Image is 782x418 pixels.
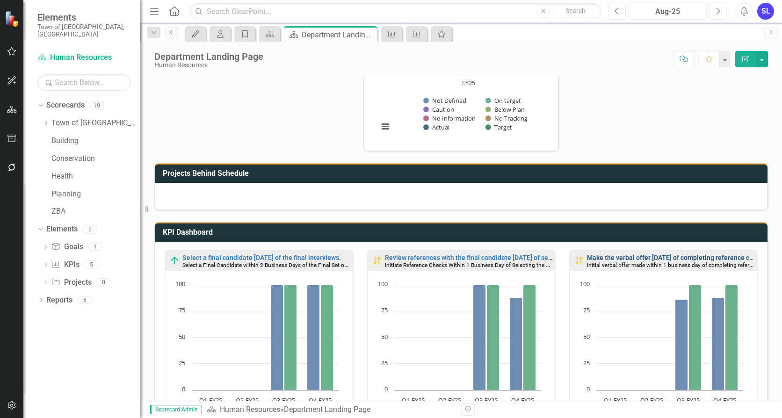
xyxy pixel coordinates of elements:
[182,385,185,393] text: 0
[423,123,449,131] button: Show Actual
[220,405,280,414] a: Human Resources
[565,7,586,14] span: Search
[615,285,738,390] g: Target, bar series 2 of 2 with 4 bars.
[485,114,528,123] button: Show No Tracking
[587,254,768,261] a: Make the verbal offer [DATE] of completing reference checks.
[302,29,375,41] div: Department Landing Page
[284,285,297,390] path: Q3-FY25, 100. Target.
[169,255,180,266] img: On Target
[485,105,525,114] button: Show Below Plan
[46,295,72,306] a: Reports
[523,285,536,390] path: Q4-FY25, 100. Target.
[210,285,320,390] g: Actual, bar series 1 of 2 with 4 bars.
[511,396,534,404] text: Q4-FY25
[381,332,388,341] text: 50
[473,285,485,390] path: Q3-FY25, 100. Actual.
[423,114,475,123] button: Show No Information
[757,3,774,20] button: SL
[378,280,388,288] text: 100
[210,285,333,390] g: Target, bar series 2 of 2 with 4 bars.
[37,74,131,91] input: Search Below...
[272,396,295,404] text: Q3-FY25
[381,306,388,314] text: 75
[712,298,724,390] path: Q4-FY25, 88. Actual.
[163,228,763,237] h3: KPI Dashboard
[587,261,781,268] small: Initial verbal offer made within 1 business day of completing reference checks.
[51,242,83,252] a: Goals
[573,255,585,266] img: Caution
[385,254,571,261] a: Review references with the final candidate [DATE] of selection.
[154,51,263,62] div: Department Landing Page
[46,100,85,111] a: Scorecards
[84,261,99,269] div: 5
[96,278,111,286] div: 0
[632,6,703,17] div: Aug-25
[401,396,424,404] text: Q1-FY25
[371,255,383,266] img: Caution
[37,52,131,63] a: Human Resources
[51,136,140,146] a: Building
[175,280,185,288] text: 100
[189,3,601,20] input: Search ClearPoint...
[89,101,104,109] div: 19
[552,5,599,18] button: Search
[163,169,763,178] h3: Projects Behind Schedule
[413,285,522,390] g: Actual, bar series 1 of 2 with 4 bars.
[51,153,140,164] a: Conservation
[485,123,513,131] button: Show Target
[51,206,140,217] a: ZBA
[4,10,22,28] img: ClearPoint Strategy
[51,259,79,270] a: KPIs
[179,306,185,314] text: 75
[88,243,103,251] div: 1
[462,79,475,87] text: FY25
[583,359,590,367] text: 25
[583,332,590,341] text: 50
[384,385,388,393] text: 0
[583,306,590,314] text: 75
[271,285,283,390] path: Q3-FY25, 100. Actual.
[82,225,97,233] div: 6
[236,396,259,404] text: Q2-FY25
[51,171,140,182] a: Health
[182,254,341,261] a: Select a final candidate [DATE] of the final interviews.
[321,285,333,390] path: Q4-FY25, 100. Target.
[199,396,222,404] text: Q1-FY25
[381,359,388,367] text: 25
[423,96,466,105] button: Show Not Defined
[725,285,738,390] path: Q4-FY25, 100. Target.
[438,396,461,404] text: Q2-FY25
[713,396,736,404] text: Q4-FY25
[51,189,140,200] a: Planning
[474,396,497,404] text: Q3-FY25
[51,277,91,288] a: Projects
[385,261,585,268] small: Initiate Reference Checks Within 1 Business Day of Selecting the Final Candidate
[586,385,590,393] text: 0
[580,280,590,288] text: 100
[179,359,185,367] text: 25
[604,396,627,404] text: Q1-FY25
[77,296,92,304] div: 6
[182,261,373,268] small: Select a Final Candidate within 2 Business Days of the Final Set of Interviews
[207,404,454,415] div: »
[379,120,392,133] button: View chart menu, Chart
[179,332,185,341] text: 50
[675,300,688,390] path: Q3-FY25, 86. Actual.
[37,23,131,38] small: Town of [GEOGRAPHIC_DATA], [GEOGRAPHIC_DATA]
[413,285,536,390] g: Target, bar series 2 of 2 with 4 bars.
[307,285,320,390] path: Q4-FY25, 100. Actual.
[37,12,131,23] span: Elements
[154,62,263,69] div: Human Resources
[629,3,707,20] button: Aug-25
[615,298,724,390] g: Actual, bar series 1 of 2 with 4 bars.
[689,285,702,390] path: Q3-FY25, 100. Target.
[486,285,499,390] path: Q3-FY25, 100. Target.
[677,396,700,404] text: Q3-FY25
[423,105,454,114] button: Show Caution
[309,396,332,404] text: Q4-FY25
[485,96,521,105] button: Show On target
[46,224,78,235] a: Elements
[150,405,202,414] span: Scorecard Admin
[51,118,140,129] a: Town of [GEOGRAPHIC_DATA]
